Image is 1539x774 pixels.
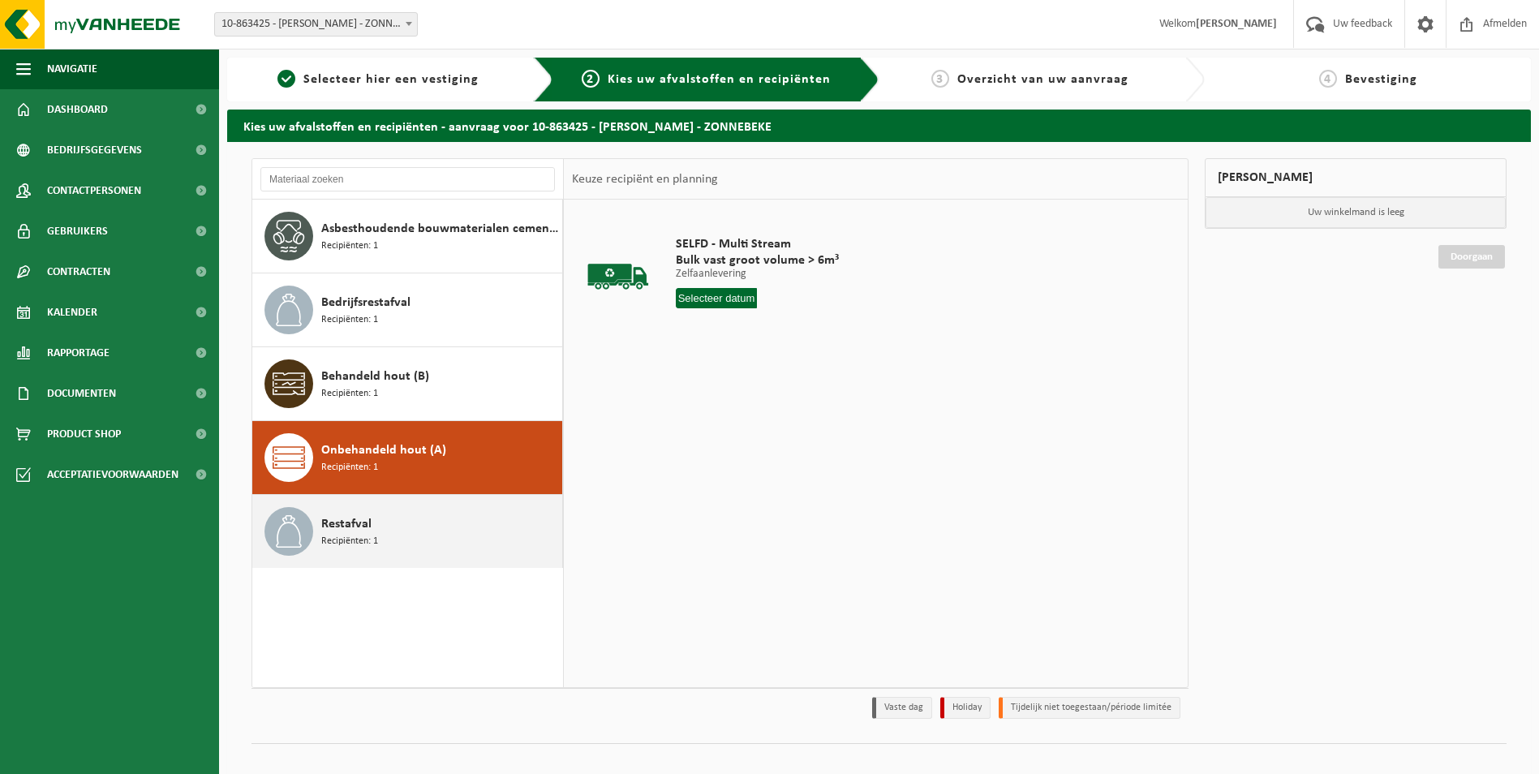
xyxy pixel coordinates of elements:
li: Tijdelijk niet toegestaan/période limitée [999,697,1180,719]
input: Selecteer datum [676,288,758,308]
button: Restafval Recipiënten: 1 [252,495,563,568]
button: Behandeld hout (B) Recipiënten: 1 [252,347,563,421]
span: Bedrijfsrestafval [321,293,411,312]
span: Recipiënten: 1 [321,534,378,549]
p: Uw winkelmand is leeg [1206,197,1506,228]
span: Bedrijfsgegevens [47,130,142,170]
span: Behandeld hout (B) [321,367,429,386]
span: 3 [931,70,949,88]
span: Recipiënten: 1 [321,312,378,328]
span: Product Shop [47,414,121,454]
span: Contracten [47,252,110,292]
span: Recipiënten: 1 [321,386,378,402]
span: Gebruikers [47,211,108,252]
button: Bedrijfsrestafval Recipiënten: 1 [252,273,563,347]
span: Recipiënten: 1 [321,239,378,254]
span: 10-863425 - CLAEYS JO - ZONNEBEKE [214,12,418,37]
span: Recipiënten: 1 [321,460,378,475]
span: Kalender [47,292,97,333]
span: Kies uw afvalstoffen en recipiënten [608,73,831,86]
span: Navigatie [47,49,97,89]
strong: [PERSON_NAME] [1196,18,1277,30]
div: Keuze recipiënt en planning [564,159,726,200]
span: 10-863425 - CLAEYS JO - ZONNEBEKE [215,13,417,36]
span: Acceptatievoorwaarden [47,454,178,495]
span: Rapportage [47,333,110,373]
span: SELFD - Multi Stream [676,236,839,252]
input: Materiaal zoeken [260,167,555,191]
a: Doorgaan [1438,245,1505,269]
span: Bulk vast groot volume > 6m³ [676,252,839,269]
span: Selecteer hier een vestiging [303,73,479,86]
span: Contactpersonen [47,170,141,211]
li: Vaste dag [872,697,932,719]
h2: Kies uw afvalstoffen en recipiënten - aanvraag voor 10-863425 - [PERSON_NAME] - ZONNEBEKE [227,110,1531,141]
span: 1 [277,70,295,88]
span: 4 [1319,70,1337,88]
button: Asbesthoudende bouwmaterialen cementgebonden (hechtgebonden) Recipiënten: 1 [252,200,563,273]
span: Overzicht van uw aanvraag [957,73,1128,86]
span: Asbesthoudende bouwmaterialen cementgebonden (hechtgebonden) [321,219,558,239]
span: Dashboard [47,89,108,130]
div: [PERSON_NAME] [1205,158,1507,197]
li: Holiday [940,697,991,719]
span: Documenten [47,373,116,414]
p: Zelfaanlevering [676,269,839,280]
span: Restafval [321,514,372,534]
button: Onbehandeld hout (A) Recipiënten: 1 [252,421,563,495]
span: 2 [582,70,600,88]
a: 1Selecteer hier een vestiging [235,70,521,89]
span: Bevestiging [1345,73,1417,86]
span: Onbehandeld hout (A) [321,441,446,460]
